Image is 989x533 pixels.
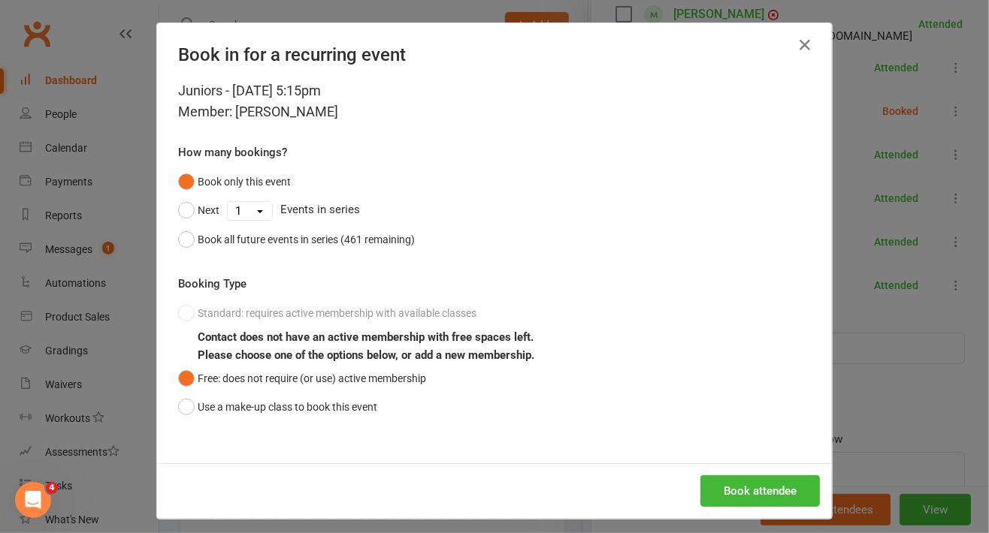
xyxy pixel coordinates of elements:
[178,196,811,224] div: Events in series
[198,231,415,248] div: Book all future events in series (461 remaining)
[178,44,811,65] h4: Book in for a recurring event
[15,482,51,518] iframe: Intercom live chat
[198,330,534,344] b: Contact does not have an active membership with free spaces left.
[46,482,58,494] span: 4
[178,393,377,421] button: Use a make-up class to book this event
[178,80,811,122] div: Juniors - [DATE] 5:15pm Member: [PERSON_NAME]
[793,33,817,57] button: Close
[178,275,246,293] label: Booking Type
[178,196,219,224] button: Next
[178,364,426,393] button: Free: does not require (or use) active membership
[178,167,291,196] button: Book only this event
[178,143,287,161] label: How many bookings?
[178,225,415,254] button: Book all future events in series (461 remaining)
[198,348,534,362] b: Please choose one of the options below, or add a new membership.
[700,475,820,507] button: Book attendee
